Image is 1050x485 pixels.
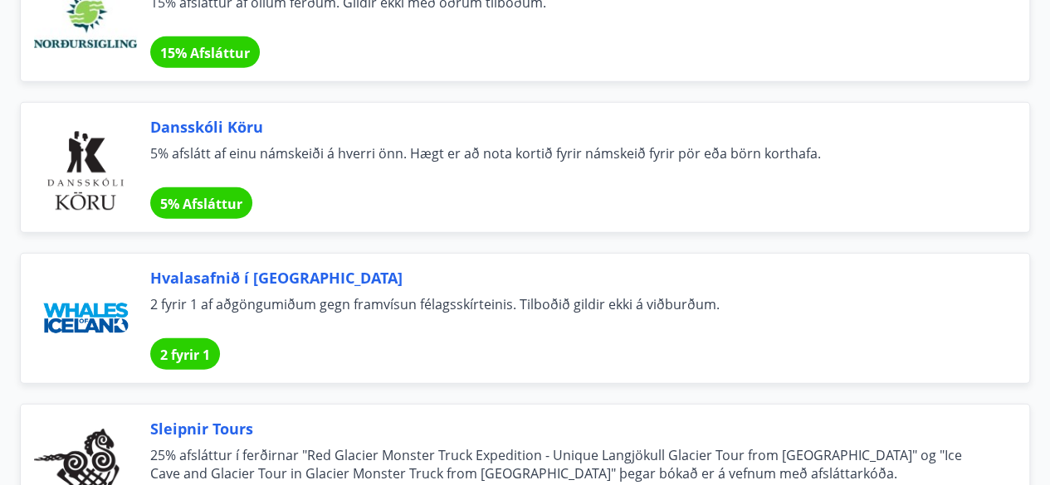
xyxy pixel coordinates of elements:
span: 15% Afsláttur [160,44,250,62]
span: 5% afslátt af einu námskeiði á hverri önn. Hægt er að nota kortið fyrir námskeið fyrir pör eða bö... [150,144,989,181]
span: 5% Afsláttur [160,195,242,213]
span: Dansskóli Köru [150,116,989,138]
span: Sleipnir Tours [150,418,989,439]
span: 2 fyrir 1 [160,346,210,364]
span: Hvalasafnið í [GEOGRAPHIC_DATA] [150,267,989,289]
span: 25% afsláttur í ferðirnar "Red Glacier Monster Truck Expedition - Unique Langjökull Glacier Tour ... [150,446,989,483]
span: 2 fyrir 1 af aðgöngumiðum gegn framvísun félagsskírteinis. Tilboðið gildir ekki á viðburðum. [150,295,989,332]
